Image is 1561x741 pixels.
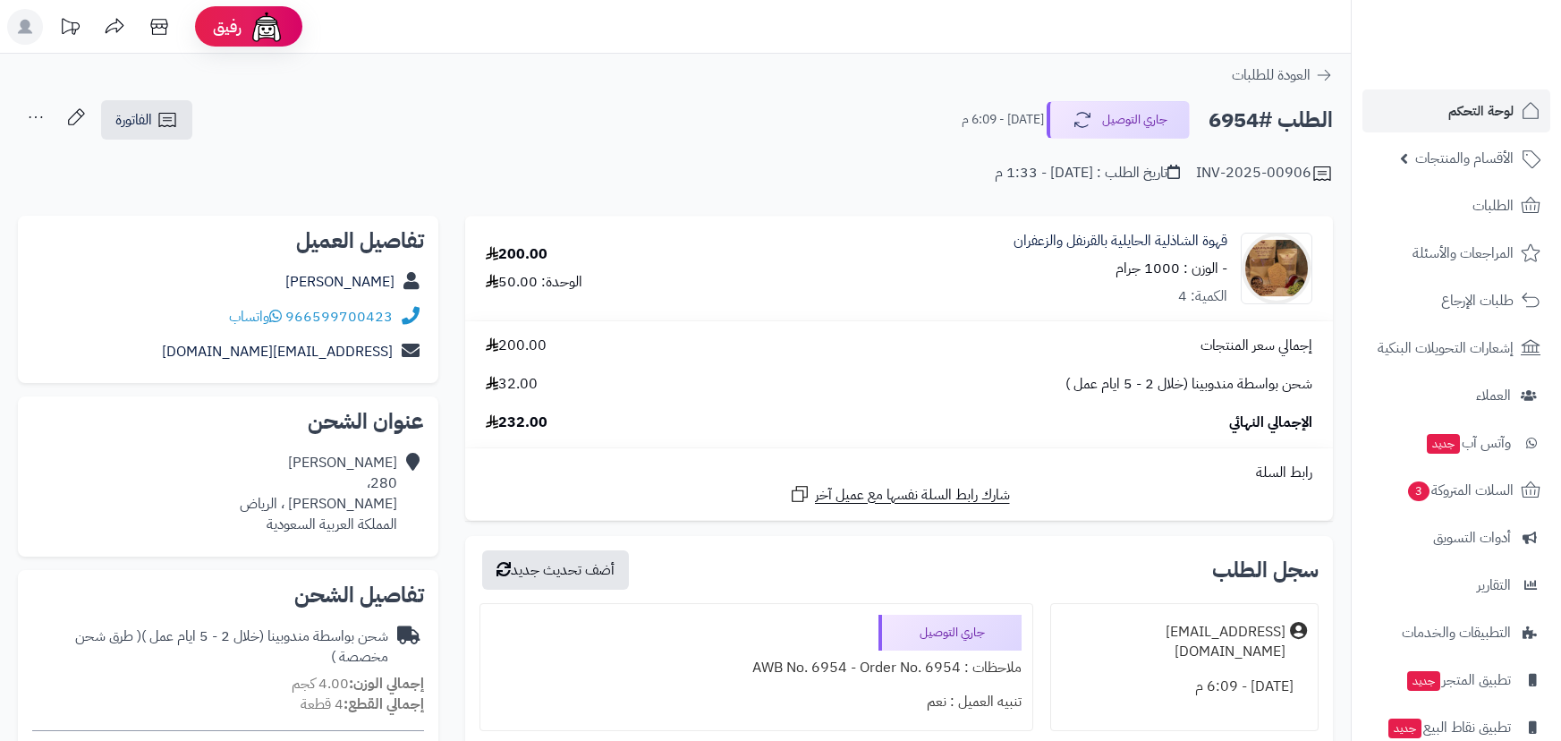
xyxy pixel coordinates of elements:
[1362,469,1550,512] a: السلات المتروكة3
[1406,478,1514,503] span: السلات المتروكة
[1362,611,1550,654] a: التطبيقات والخدمات
[1229,413,1312,433] span: الإجمالي النهائي
[1242,233,1311,304] img: 1704010650-WhatsApp%20Image%202023-12-31%20at%209.42.12%20AM%20(1)-90x90.jpeg
[1362,374,1550,417] a: العملاء
[1200,336,1312,356] span: إجمالي سعر المنتجات
[1362,232,1550,275] a: المراجعات والأسئلة
[1062,669,1307,704] div: [DATE] - 6:09 م
[486,336,547,356] span: 200.00
[1178,286,1227,307] div: الكمية: 4
[1232,64,1311,86] span: العودة للطلبات
[491,651,1022,686] div: ملاحظات : AWB No. 6954 - Order No. 6954
[1232,64,1333,86] a: العودة للطلبات
[75,626,388,668] span: ( طرق شحن مخصصة )
[486,272,582,293] div: الوحدة: 50.00
[285,306,393,328] a: 966599700423
[301,694,424,715] small: 4 قطعة
[1116,258,1227,279] small: - الوزن : 1000 جرام
[1362,89,1550,132] a: لوحة التحكم
[240,453,397,534] div: [PERSON_NAME] 280، [PERSON_NAME] ، الرياض المملكة العربية السعودية
[349,673,424,694] strong: إجمالي الوزن:
[1362,279,1550,322] a: طلبات الإرجاع
[1407,671,1440,691] span: جديد
[32,626,388,668] div: شحن بواسطة مندوبينا (خلال 2 - 5 ايام عمل )
[878,615,1022,651] div: جاري التوصيل
[1402,620,1511,645] span: التطبيقات والخدمات
[344,694,424,715] strong: إجمالي القطع:
[1427,434,1460,454] span: جديد
[1425,430,1511,456] span: وآتس آب
[1378,336,1514,361] span: إشعارات التحويلات البنكية
[491,685,1022,720] div: تنبيه العميل : نعم
[115,109,152,131] span: الفاتورة
[285,271,394,293] a: [PERSON_NAME]
[1047,101,1190,139] button: جاري التوصيل
[1413,241,1514,266] span: المراجعات والأسئلة
[789,483,1010,506] a: شارك رابط السلة نفسها مع عميل آخر
[1433,525,1511,550] span: أدوات التسويق
[486,413,547,433] span: 232.00
[1362,516,1550,559] a: أدوات التسويق
[1472,193,1514,218] span: الطلبات
[1196,163,1333,184] div: INV-2025-00906
[1477,573,1511,598] span: التقارير
[1387,715,1511,740] span: تطبيق نقاط البيع
[1212,559,1319,581] h3: سجل الطلب
[1362,184,1550,227] a: الطلبات
[962,111,1044,129] small: [DATE] - 6:09 م
[1448,98,1514,123] span: لوحة التحكم
[1065,374,1312,395] span: شحن بواسطة مندوبينا (خلال 2 - 5 ايام عمل )
[1476,383,1511,408] span: العملاء
[486,244,547,265] div: 200.00
[1362,659,1550,702] a: تطبيق المتجرجديد
[1415,146,1514,171] span: الأقسام والمنتجات
[1014,231,1227,251] a: قهوة الشاذلية الحايلية بالقرنفل والزعفران
[213,16,242,38] span: رفيق
[32,230,424,251] h2: تفاصيل العميل
[101,100,192,140] a: الفاتورة
[1388,719,1421,738] span: جديد
[1362,422,1550,464] a: وآتس آبجديد
[486,374,538,395] span: 32.00
[1362,327,1550,370] a: إشعارات التحويلات البنكية
[1209,102,1333,139] h2: الطلب #6954
[162,341,393,362] a: [EMAIL_ADDRESS][DOMAIN_NAME]
[1439,13,1544,51] img: logo-2.png
[995,163,1180,183] div: تاريخ الطلب : [DATE] - 1:33 م
[1362,564,1550,607] a: التقارير
[482,550,629,590] button: أضف تحديث جديد
[229,306,282,328] a: واتساب
[32,411,424,432] h2: عنوان الشحن
[1408,481,1430,501] span: 3
[249,9,284,45] img: ai-face.png
[815,485,1010,506] span: شارك رابط السلة نفسها مع عميل آخر
[472,463,1326,483] div: رابط السلة
[1405,668,1511,693] span: تطبيق المتجر
[1441,288,1514,313] span: طلبات الإرجاع
[292,673,424,694] small: 4.00 كجم
[32,584,424,606] h2: تفاصيل الشحن
[1062,622,1285,663] div: [EMAIL_ADDRESS][DOMAIN_NAME]
[47,9,92,49] a: تحديثات المنصة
